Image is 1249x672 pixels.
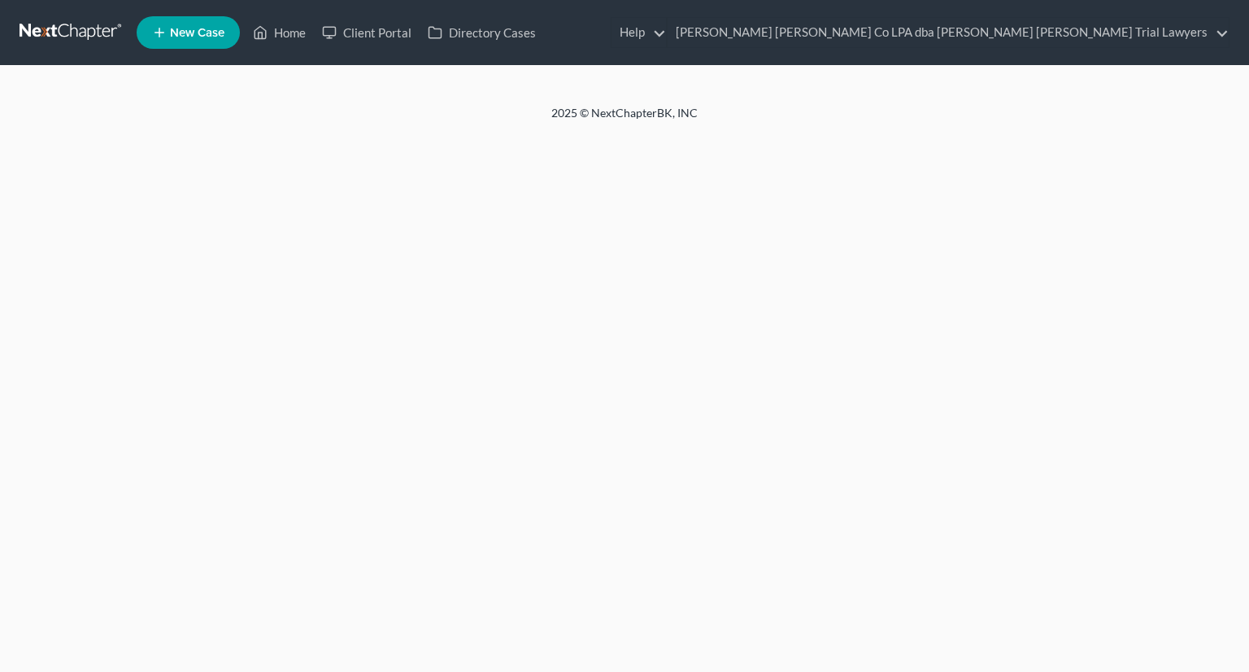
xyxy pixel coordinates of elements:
a: Directory Cases [420,18,544,47]
new-legal-case-button: New Case [137,16,240,49]
a: Client Portal [314,18,420,47]
a: Home [245,18,314,47]
a: Help [611,18,666,47]
a: [PERSON_NAME] [PERSON_NAME] Co LPA dba [PERSON_NAME] [PERSON_NAME] Trial Lawyers [668,18,1229,47]
div: 2025 © NextChapterBK, INC [161,105,1088,134]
